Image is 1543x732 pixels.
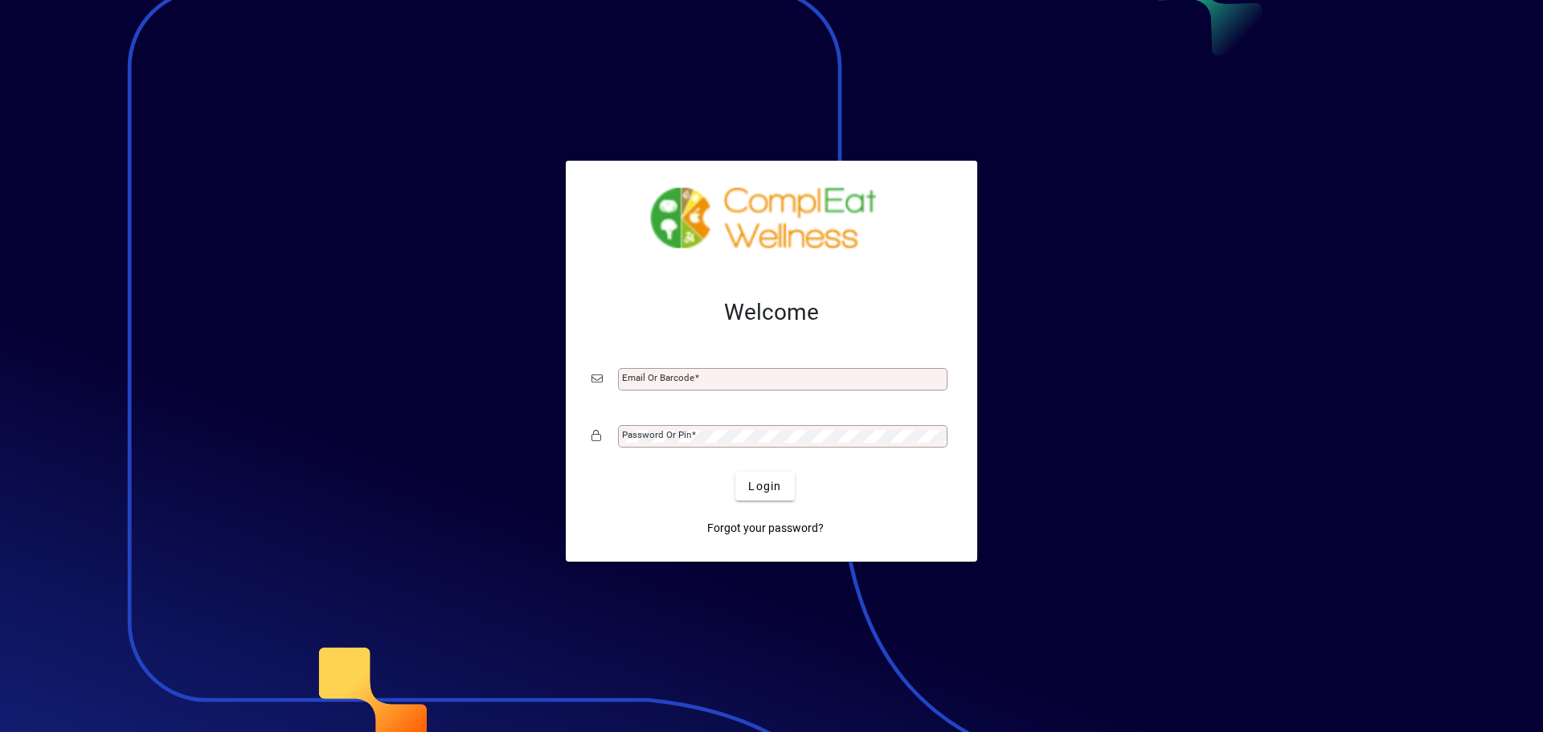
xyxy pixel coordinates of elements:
[622,429,691,440] mat-label: Password or Pin
[591,299,952,326] h2: Welcome
[707,520,824,537] span: Forgot your password?
[735,472,794,501] button: Login
[701,513,830,542] a: Forgot your password?
[748,478,781,495] span: Login
[622,372,694,383] mat-label: Email or Barcode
